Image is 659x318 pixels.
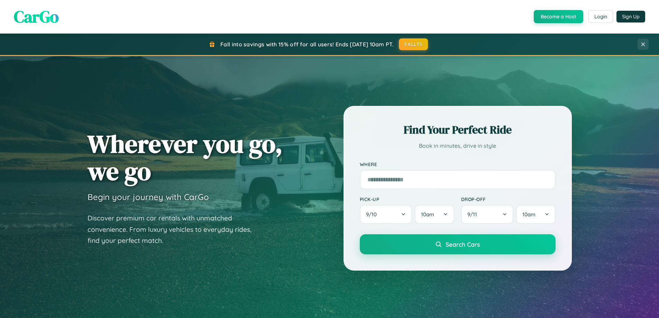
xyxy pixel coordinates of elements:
[360,161,556,167] label: Where
[461,205,514,224] button: 9/11
[399,38,428,50] button: FALL15
[467,211,480,218] span: 9 / 11
[360,122,556,137] h2: Find Your Perfect Ride
[220,41,394,48] span: Fall into savings with 15% off for all users! Ends [DATE] 10am PT.
[360,205,412,224] button: 9/10
[415,205,454,224] button: 10am
[588,10,613,23] button: Login
[516,205,555,224] button: 10am
[534,10,583,23] button: Become a Host
[360,196,454,202] label: Pick-up
[616,11,645,22] button: Sign Up
[88,212,260,246] p: Discover premium car rentals with unmatched convenience. From luxury vehicles to everyday rides, ...
[461,196,556,202] label: Drop-off
[88,130,283,185] h1: Wherever you go, we go
[421,211,434,218] span: 10am
[366,211,380,218] span: 9 / 10
[14,5,59,28] span: CarGo
[446,240,480,248] span: Search Cars
[360,234,556,254] button: Search Cars
[360,141,556,151] p: Book in minutes, drive in style
[88,192,209,202] h3: Begin your journey with CarGo
[522,211,536,218] span: 10am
